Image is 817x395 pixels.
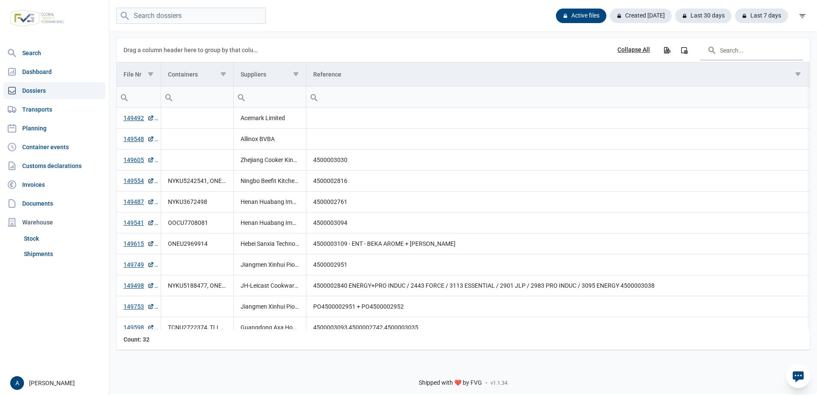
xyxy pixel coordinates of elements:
div: Search box [117,87,132,107]
a: 149548 [123,135,154,143]
a: Search [3,44,106,62]
td: Filter cell [306,87,808,108]
div: Last 7 days [735,9,788,23]
td: Ningbo Beefit Kitchenware Co., Ltd. [234,171,306,192]
a: Transports [3,101,106,118]
input: Search dossiers [116,8,266,24]
div: Drag a column header here to group by that column [123,43,261,57]
span: Show filter options for column 'Containers' [220,71,226,77]
div: Search box [306,87,322,107]
td: 4500003109 - ENT - BEKA AROME + [PERSON_NAME] [306,233,808,254]
div: Reference [313,71,341,78]
div: File Nr [123,71,141,78]
a: 149598 [123,323,154,332]
td: Hebei Sanxia Technology Co., Ltd. [234,233,306,254]
span: Show filter options for column 'Suppliers' [293,71,299,77]
div: Active files [556,9,606,23]
a: Planning [3,120,106,137]
div: Collapse All [617,46,650,54]
td: TCNU2722374, TLLU5635269 [161,317,234,338]
a: Dashboard [3,63,106,80]
td: JH-Leicast Cookware Co., Ltd., [PERSON_NAME] Cookware Co., Ltd. [234,275,306,296]
td: Zhejiang Cooker King Cooker Co. Ltd [234,150,306,171]
td: NYKU5242541, ONEU1710770, ONEU5574667, TLLU5530870 [161,171,234,192]
a: 149753 [123,302,154,311]
div: Warehouse [3,214,106,231]
div: Created [DATE] [610,9,672,23]
td: Jiangmen Xinhui Pioneer Metal Manufacturing Co., Ltd. [234,296,306,317]
a: Invoices [3,176,106,193]
a: Shipments [21,246,106,262]
a: Stock [21,231,106,246]
td: Column Containers [161,62,234,87]
span: - [485,379,487,387]
img: FVG - Global freight forwarding [7,6,68,30]
a: 149541 [123,218,154,227]
td: Guangdong Axa Home Co., Ltd. [234,317,306,338]
td: Column Suppliers [234,62,306,87]
div: Last 30 days [675,9,732,23]
a: Customs declarations [3,157,106,174]
td: 4500002840 ENERGY+PRO INDUC / 2443 FORCE / 3113 ESSENTIAL / 2901 JLP / 2983 PRO INDUC / 3095 ENER... [306,275,808,296]
a: 149487 [123,197,154,206]
div: Search box [161,87,176,107]
div: filter [795,8,810,24]
input: Filter cell [117,87,161,107]
div: Column Chooser [676,42,692,58]
td: 4500003093,4500002742,4500003035 [306,317,808,338]
div: Export all data to Excel [659,42,674,58]
span: Show filter options for column 'Reference' [795,71,801,77]
span: v1.1.34 [491,380,508,386]
td: 4500003030 [306,150,808,171]
input: Search in the data grid [700,40,803,60]
td: Filter cell [234,87,306,108]
span: Show filter options for column 'File Nr' [147,71,154,77]
button: A [10,376,24,390]
a: Documents [3,195,106,212]
td: Column Reference [306,62,808,87]
td: PO4500002951 + PO4500002952 [306,296,808,317]
td: Henan Huabang Implement & Cooker Co., Ltd. [234,212,306,233]
a: 149749 [123,260,154,269]
span: Shipped with ❤️ by FVG [419,379,482,387]
a: 149554 [123,177,154,185]
td: OOCU7708081 [161,212,234,233]
div: Search box [234,87,249,107]
a: 149492 [123,114,154,122]
a: 149615 [123,239,154,248]
td: Column File Nr [117,62,161,87]
td: NYKU3672498 [161,192,234,212]
input: Filter cell [234,87,306,107]
div: Suppliers [241,71,266,78]
a: 149605 [123,156,154,164]
a: Dossiers [3,82,106,99]
td: 4500002951 [306,254,808,275]
td: Jiangmen Xinhui Pioneer Metal Manufacturing Co., Ltd. [234,254,306,275]
div: Data grid with 32 rows and 8 columns [117,38,810,350]
a: 149498 [123,281,154,290]
div: File Nr Count: 32 [123,335,154,344]
td: Filter cell [161,87,234,108]
td: Henan Huabang Implement & Cooker Co., Ltd. [234,192,306,212]
td: ONEU2969914 [161,233,234,254]
div: Data grid toolbar [123,38,803,62]
input: Filter cell [306,87,808,107]
td: 4500003094 [306,212,808,233]
a: Container events [3,139,106,156]
td: Allinox BVBA [234,129,306,150]
div: Containers [168,71,198,78]
td: Acemark Limited [234,108,306,129]
td: 4500002816 [306,171,808,192]
div: [PERSON_NAME] [10,376,104,390]
td: Filter cell [117,87,161,108]
td: 4500002761 [306,192,808,212]
input: Filter cell [161,87,233,107]
td: NYKU5188477, ONEU1179495 [161,275,234,296]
